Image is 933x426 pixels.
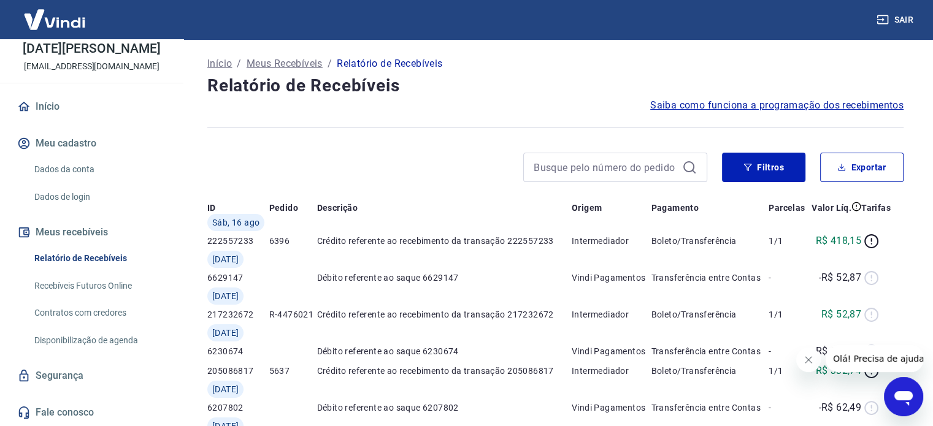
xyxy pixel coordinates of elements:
[207,202,216,214] p: ID
[819,400,862,415] p: -R$ 62,49
[769,308,808,321] p: 1/1
[207,235,269,247] p: 222557233
[212,253,239,265] span: [DATE]
[207,308,269,321] p: 217232672
[813,344,861,359] p: -R$ 332,74
[212,383,239,395] span: [DATE]
[212,290,239,302] span: [DATE]
[769,202,805,214] p: Parcelas
[769,345,808,357] p: -
[337,56,442,71] p: Relatório de Recebíveis
[29,273,169,299] a: Recebíveis Futuros Online
[7,9,103,18] span: Olá! Precisa de ajuda?
[29,328,169,353] a: Disponibilização de agenda
[861,202,891,214] p: Tarifas
[207,365,269,377] p: 205086817
[826,345,923,372] iframe: Mensagem da empresa
[572,345,651,357] p: Vindi Pagamentos
[328,56,332,71] p: /
[15,130,169,157] button: Meu cadastro
[212,327,239,339] span: [DATE]
[572,235,651,247] p: Intermediador
[269,365,317,377] p: 5637
[15,1,94,38] img: Vindi
[29,300,169,325] a: Contratos com credores
[874,9,918,31] button: Sair
[237,56,241,71] p: /
[572,365,651,377] p: Intermediador
[769,401,808,414] p: -
[722,153,805,182] button: Filtros
[651,365,769,377] p: Boleto/Transferência
[269,202,298,214] p: Pedido
[769,272,808,284] p: -
[317,401,572,414] p: Débito referente ao saque 6207802
[29,184,169,210] a: Dados de login
[317,202,358,214] p: Descrição
[651,345,769,357] p: Transferência entre Contas
[572,202,602,214] p: Origem
[23,42,160,55] p: [DATE][PERSON_NAME]
[207,56,232,71] a: Início
[269,308,317,321] p: R-4476021
[15,93,169,120] a: Início
[816,234,862,248] p: R$ 418,15
[769,235,808,247] p: 1/1
[15,362,169,389] a: Segurança
[821,307,861,322] p: R$ 52,87
[651,202,699,214] p: Pagamento
[317,308,572,321] p: Crédito referente ao recebimento da transação 217232672
[819,270,862,285] p: -R$ 52,87
[572,272,651,284] p: Vindi Pagamentos
[29,246,169,271] a: Relatório de Recebíveis
[317,272,572,284] p: Débito referente ao saque 6629147
[15,219,169,246] button: Meus recebíveis
[651,272,769,284] p: Transferência entre Contas
[317,365,572,377] p: Crédito referente ao recebimento da transação 205086817
[769,365,808,377] p: 1/1
[650,98,904,113] a: Saiba como funciona a programação dos recebimentos
[651,235,769,247] p: Boleto/Transferência
[534,158,677,177] input: Busque pelo número do pedido
[207,401,269,414] p: 6207802
[15,399,169,426] a: Fale conosco
[269,235,317,247] p: 6396
[651,401,769,414] p: Transferência entre Contas
[820,153,904,182] button: Exportar
[207,74,904,98] h4: Relatório de Recebíveis
[651,308,769,321] p: Boleto/Transferência
[247,56,323,71] a: Meus Recebíveis
[884,377,923,416] iframe: Botão para abrir a janela de mensagens
[572,401,651,414] p: Vindi Pagamentos
[207,272,269,284] p: 6629147
[212,216,259,229] span: Sáb, 16 ago
[317,235,572,247] p: Crédito referente ao recebimento da transação 222557233
[796,348,821,372] iframe: Fechar mensagem
[317,345,572,357] p: Débito referente ao saque 6230674
[812,202,851,214] p: Valor Líq.
[29,157,169,182] a: Dados da conta
[24,60,159,73] p: [EMAIL_ADDRESS][DOMAIN_NAME]
[207,345,269,357] p: 6230674
[572,308,651,321] p: Intermediador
